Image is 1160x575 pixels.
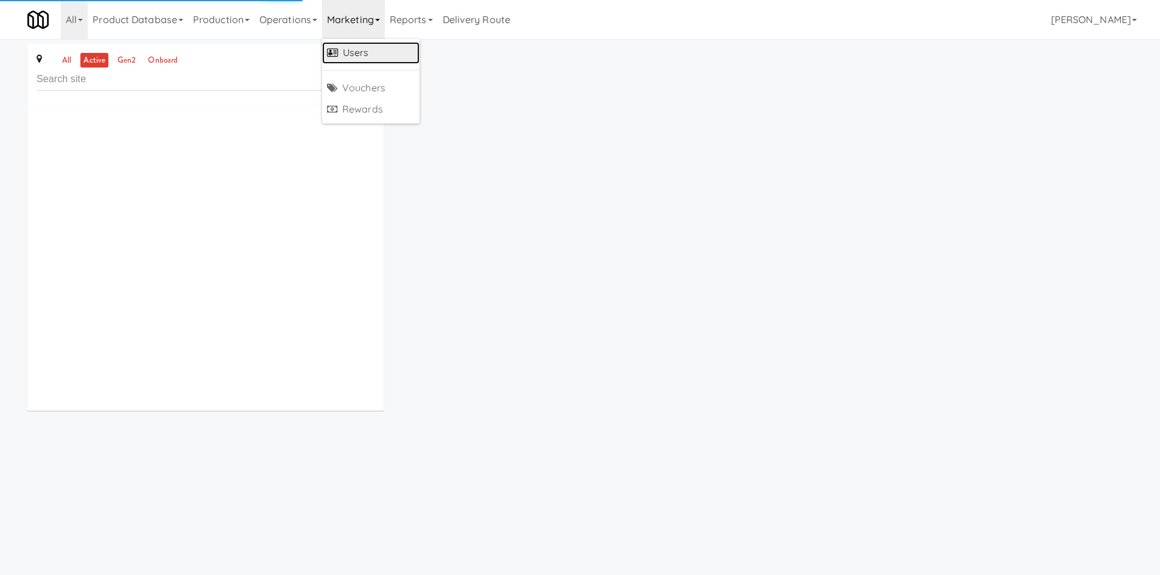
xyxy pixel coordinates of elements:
a: onboard [145,53,181,68]
input: Search site [37,68,374,91]
a: gen2 [114,53,139,68]
img: Micromart [27,9,49,30]
a: Vouchers [322,77,420,99]
a: Rewards [322,99,420,120]
a: active [80,53,108,68]
a: Users [322,42,420,64]
a: all [59,53,74,68]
